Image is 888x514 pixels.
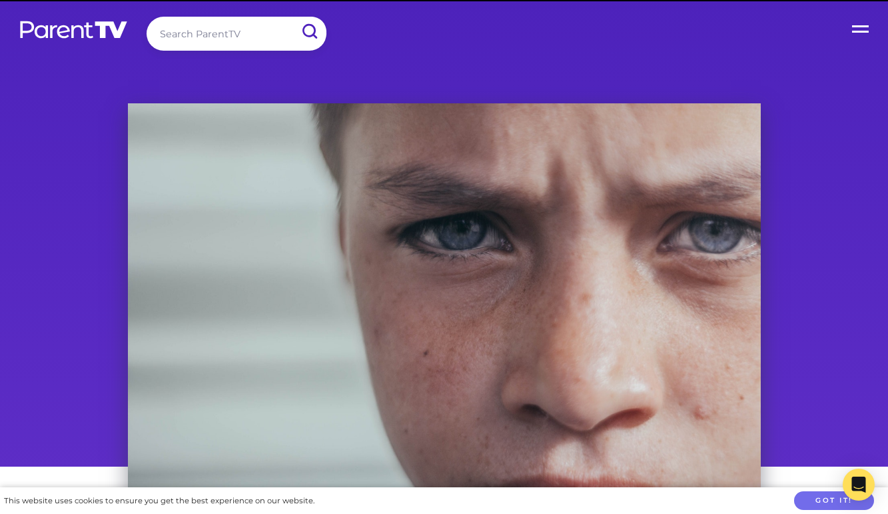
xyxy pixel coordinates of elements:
[147,17,326,51] input: Search ParentTV
[843,469,875,501] div: Open Intercom Messenger
[292,17,326,47] input: Submit
[4,494,314,508] div: This website uses cookies to ensure you get the best experience on our website.
[19,20,129,39] img: parenttv-logo-white.4c85aaf.svg
[794,491,874,511] button: Got it!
